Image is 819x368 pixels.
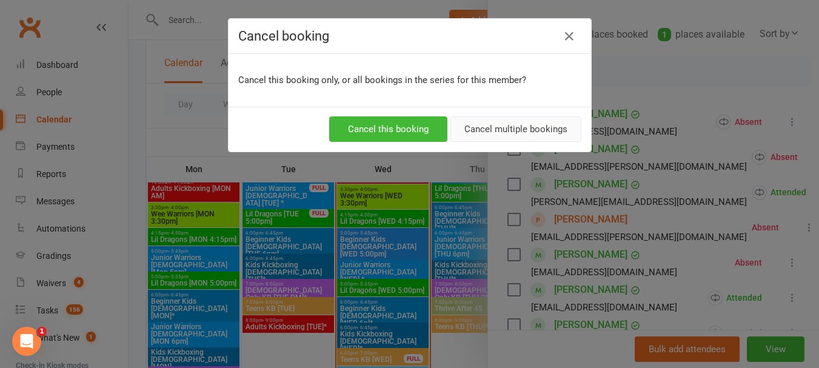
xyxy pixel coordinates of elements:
[238,28,581,44] h4: Cancel booking
[238,73,581,87] p: Cancel this booking only, or all bookings in the series for this member?
[37,327,47,336] span: 1
[560,27,579,46] button: Close
[12,327,41,356] iframe: Intercom live chat
[329,116,447,142] button: Cancel this booking
[450,116,581,142] button: Cancel multiple bookings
